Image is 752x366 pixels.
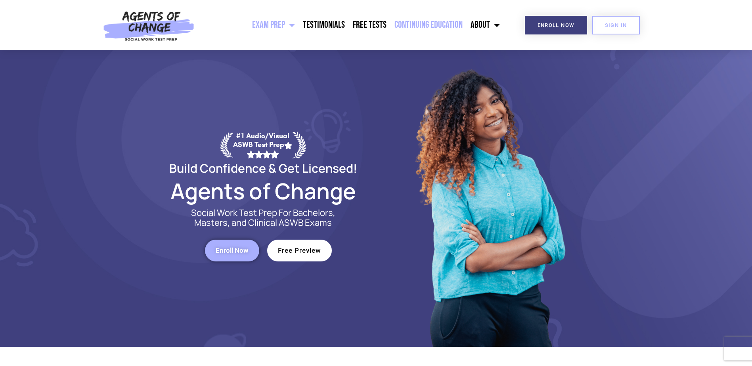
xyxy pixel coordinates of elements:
[248,15,299,35] a: Exam Prep
[216,247,249,254] span: Enroll Now
[349,15,390,35] a: Free Tests
[267,240,332,261] a: Free Preview
[538,23,574,28] span: Enroll Now
[410,50,568,347] img: Website Image 1 (1)
[299,15,349,35] a: Testimonials
[205,240,259,261] a: Enroll Now
[150,162,376,174] h2: Build Confidence & Get Licensed!
[390,15,467,35] a: Continuing Education
[467,15,504,35] a: About
[525,16,587,34] a: Enroll Now
[233,132,293,158] div: #1 Audio/Visual ASWB Test Prep
[182,208,344,228] p: Social Work Test Prep For Bachelors, Masters, and Clinical ASWB Exams
[199,15,504,35] nav: Menu
[278,247,321,254] span: Free Preview
[592,16,640,34] a: SIGN IN
[150,182,376,200] h2: Agents of Change
[605,23,627,28] span: SIGN IN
